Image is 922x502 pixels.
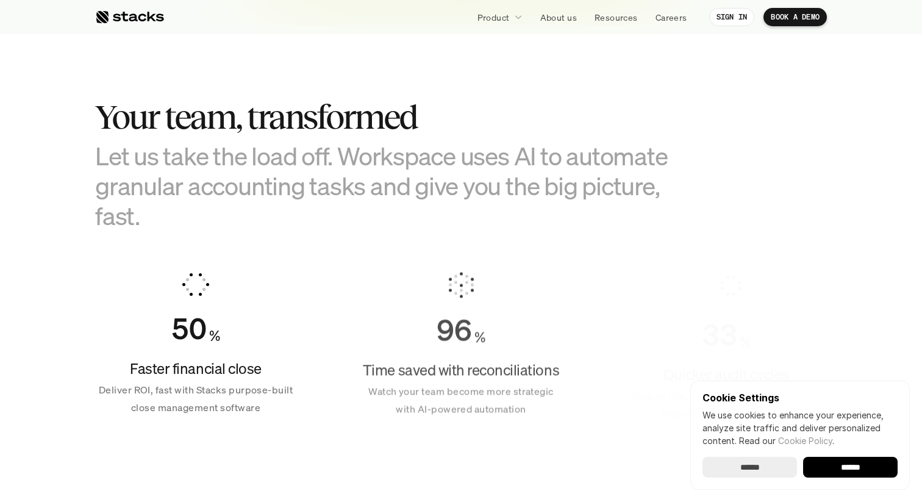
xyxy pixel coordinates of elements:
[702,317,737,353] div: Counter ends at 33
[626,365,827,385] h4: Quicker audit cycles
[763,8,827,26] a: BOOK A DEMO
[702,409,898,447] p: We use cookies to enhance your experience, analyze site traffic and deliver personalized content.
[587,6,645,28] a: Resources
[474,328,485,348] h4: %
[648,6,695,28] a: Careers
[95,359,296,379] h4: Faster financial close
[95,141,705,231] h3: Let us take the load off. Workspace uses AI to automate granular accounting tasks and give you th...
[626,387,827,423] p: Reduce risk, and increase accuracy with a fully controlled environment
[740,332,751,353] h4: %
[702,393,898,403] p: Cookie Settings
[95,98,705,136] h2: Your team, transformed
[656,11,687,24] p: Careers
[171,311,207,346] div: Counter ends at 50
[771,13,820,21] p: BOOK A DEMO
[717,13,748,21] p: SIGN IN
[595,11,638,24] p: Resources
[144,232,198,241] a: Privacy Policy
[437,313,472,348] div: Counter ends at 96
[477,11,510,24] p: Product
[209,326,220,346] h4: %
[360,360,562,381] h4: Time saved with reconciliations
[709,8,755,26] a: SIGN IN
[778,436,832,446] a: Cookie Policy
[360,383,562,418] p: Watch your team become more strategic with AI-powered automation
[95,381,296,417] p: Deliver ROI, fast with Stacks purpose-built close management software
[540,11,577,24] p: About us
[533,6,584,28] a: About us
[739,436,834,446] span: Read our .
